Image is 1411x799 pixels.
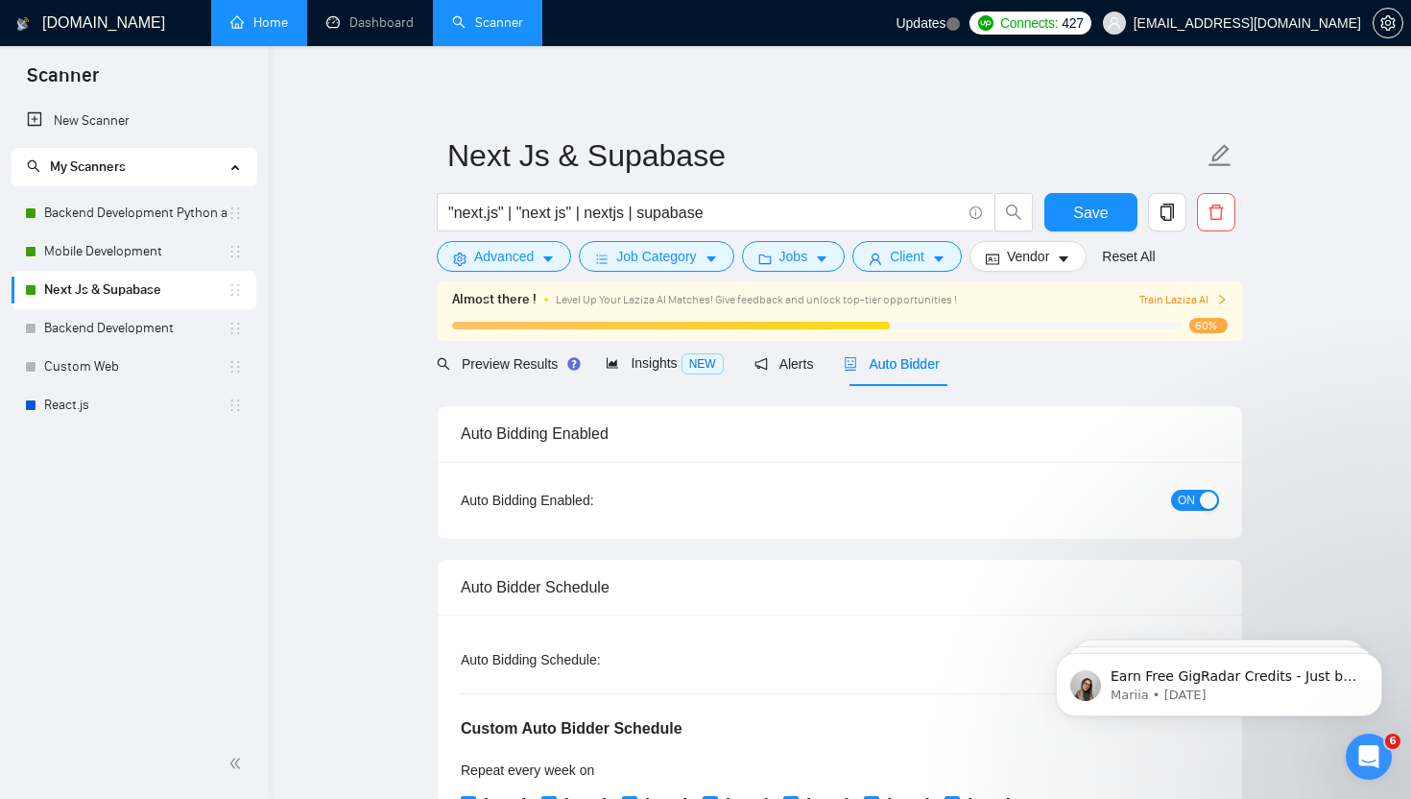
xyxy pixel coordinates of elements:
a: Backend Development [44,309,227,348]
a: Custom Web [44,348,227,386]
iframe: Intercom notifications message [1027,613,1411,747]
li: Backend Development [12,309,256,348]
a: Next Js & Supabase [44,271,227,309]
li: Next Js & Supabase [12,271,256,309]
span: holder [227,359,243,375]
li: New Scanner [12,102,256,140]
span: right [1216,294,1228,305]
span: Client [890,246,924,267]
span: search [995,204,1032,221]
span: ON [1178,490,1195,511]
span: Repeat every week on [461,763,594,778]
li: React.js [12,386,256,424]
span: Save [1073,201,1108,225]
span: 60% [1189,318,1228,333]
button: settingAdvancedcaret-down [437,241,571,272]
span: double-left [228,754,248,773]
span: holder [227,282,243,298]
a: homeHome [230,14,288,31]
li: Mobile Development [12,232,256,271]
button: Train Laziza AI [1139,291,1228,309]
button: userClientcaret-down [852,241,962,272]
button: Save [1044,193,1137,231]
span: holder [227,398,243,413]
span: user [1108,16,1121,30]
img: logo [16,9,30,39]
span: Preview Results [437,356,575,372]
span: Connects: [1000,12,1058,34]
a: Mobile Development [44,232,227,271]
span: info-circle [969,206,982,219]
span: holder [227,244,243,259]
a: Reset All [1102,246,1155,267]
span: NEW [682,353,724,375]
a: New Scanner [27,102,241,140]
span: caret-down [932,252,945,266]
span: copy [1149,204,1185,221]
a: dashboardDashboard [326,14,414,31]
span: Vendor [1007,246,1049,267]
button: delete [1197,193,1235,231]
span: folder [758,252,772,266]
span: holder [227,206,243,221]
div: Auto Bidding Enabled: [461,490,713,511]
input: Search Freelance Jobs... [448,201,961,225]
a: React.js [44,386,227,424]
span: Alerts [754,356,814,372]
iframe: Intercom live chat [1346,734,1392,780]
span: robot [844,357,857,371]
img: upwork-logo.png [978,15,993,31]
span: search [437,357,450,371]
li: Backend Development Python and Go [12,194,256,232]
li: Custom Web [12,348,256,386]
button: search [994,193,1033,231]
span: My Scanners [50,158,126,175]
span: search [27,159,40,173]
span: Job Category [616,246,696,267]
button: idcardVendorcaret-down [969,241,1087,272]
span: Jobs [779,246,808,267]
span: holder [227,321,243,336]
a: searchScanner [452,14,523,31]
span: caret-down [815,252,828,266]
span: setting [453,252,466,266]
button: copy [1148,193,1186,231]
button: setting [1373,8,1403,38]
span: setting [1374,15,1402,31]
button: folderJobscaret-down [742,241,846,272]
div: Auto Bidder Schedule [461,560,1219,615]
input: Scanner name... [447,132,1204,180]
span: Insights [606,355,723,371]
span: caret-down [1057,252,1070,266]
div: Tooltip anchor [565,355,583,373]
div: Auto Bidding Schedule: [461,649,713,670]
div: Auto Bidding Enabled [461,406,1219,461]
span: edit [1208,143,1232,168]
a: Backend Development Python and Go [44,194,227,232]
span: caret-down [705,252,718,266]
span: My Scanners [27,158,126,175]
span: user [869,252,882,266]
span: 6 [1385,734,1400,749]
span: 427 [1062,12,1083,34]
span: Level Up Your Laziza AI Matches! Give feedback and unlock top-tier opportunities ! [556,293,957,306]
span: notification [754,357,768,371]
span: Scanner [12,61,114,102]
span: Advanced [474,246,534,267]
span: idcard [986,252,999,266]
h5: Custom Auto Bidder Schedule [461,717,682,740]
a: setting [1373,15,1403,31]
span: Auto Bidder [844,356,939,372]
span: caret-down [541,252,555,266]
span: Updates [896,15,945,31]
span: delete [1198,204,1234,221]
span: area-chart [606,356,619,370]
button: barsJob Categorycaret-down [579,241,733,272]
span: bars [595,252,609,266]
span: Almost there ! [452,289,537,310]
